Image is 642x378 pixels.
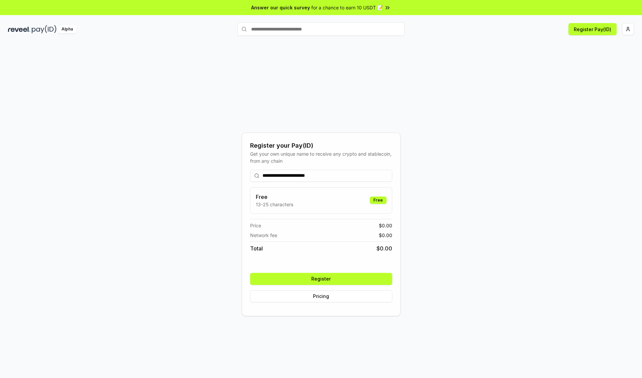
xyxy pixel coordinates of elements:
[251,4,310,11] span: Answer our quick survey
[311,4,383,11] span: for a chance to earn 10 USDT 📝
[250,273,392,285] button: Register
[377,244,392,252] span: $ 0.00
[58,25,77,33] div: Alpha
[370,197,387,204] div: Free
[250,290,392,302] button: Pricing
[256,201,293,208] p: 13-25 characters
[250,141,392,150] div: Register your Pay(ID)
[32,25,57,33] img: pay_id
[256,193,293,201] h3: Free
[250,232,277,239] span: Network fee
[568,23,617,35] button: Register Pay(ID)
[250,150,392,164] div: Get your own unique name to receive any crypto and stablecoin, from any chain
[250,244,263,252] span: Total
[8,25,30,33] img: reveel_dark
[379,222,392,229] span: $ 0.00
[379,232,392,239] span: $ 0.00
[250,222,261,229] span: Price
